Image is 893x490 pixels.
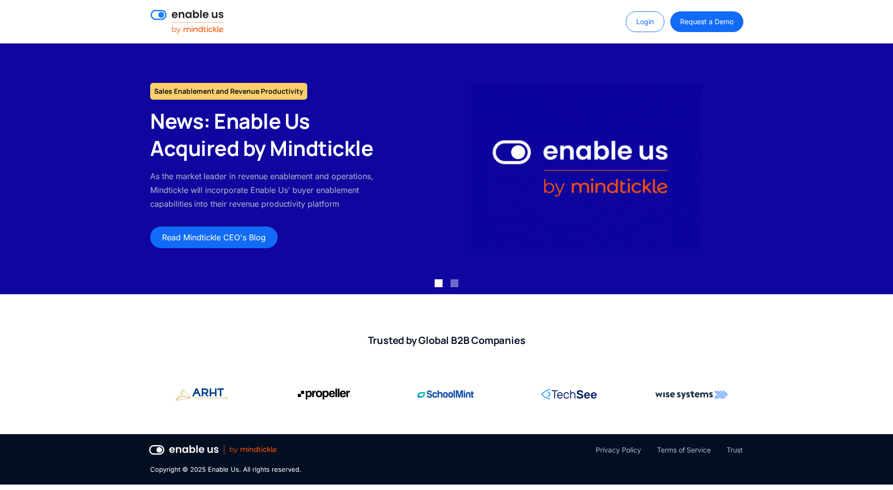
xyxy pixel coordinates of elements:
[175,384,228,405] img: Propeller Aero corporate logo
[727,444,743,456] a: Trust
[541,384,597,404] img: RingCentral corporate logo
[150,226,278,248] a: Read Mindtickle CEO's Blog
[626,11,664,32] a: Login
[150,108,386,161] h2: News: Enable Us Acquired by Mindtickle
[150,83,307,100] h1: Sales Enablement and Revenue Productivity
[670,11,743,32] a: Request a Demo
[150,465,301,475] div: Copyright © 2025 Enable Us. All rights reserved.
[657,444,711,456] a: Terms of Service
[150,169,386,211] p: As the market leader in revenue enablement and operations, Mindtickle will incorporate Enable Us'...
[465,83,702,255] img: Enable Us by Mindtickle
[655,384,728,404] img: Wise Systems corporate logo
[596,444,641,456] a: Privacy Policy
[298,384,350,404] img: Propeller Aero corporate logo
[435,279,443,287] div: Show slide 1 of 2
[853,43,893,294] div: next slide
[150,334,743,347] h2: Trusted by Global B2B Companies
[450,279,458,287] div: Show slide 2 of 2
[417,384,476,404] img: SchoolMint corporate logo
